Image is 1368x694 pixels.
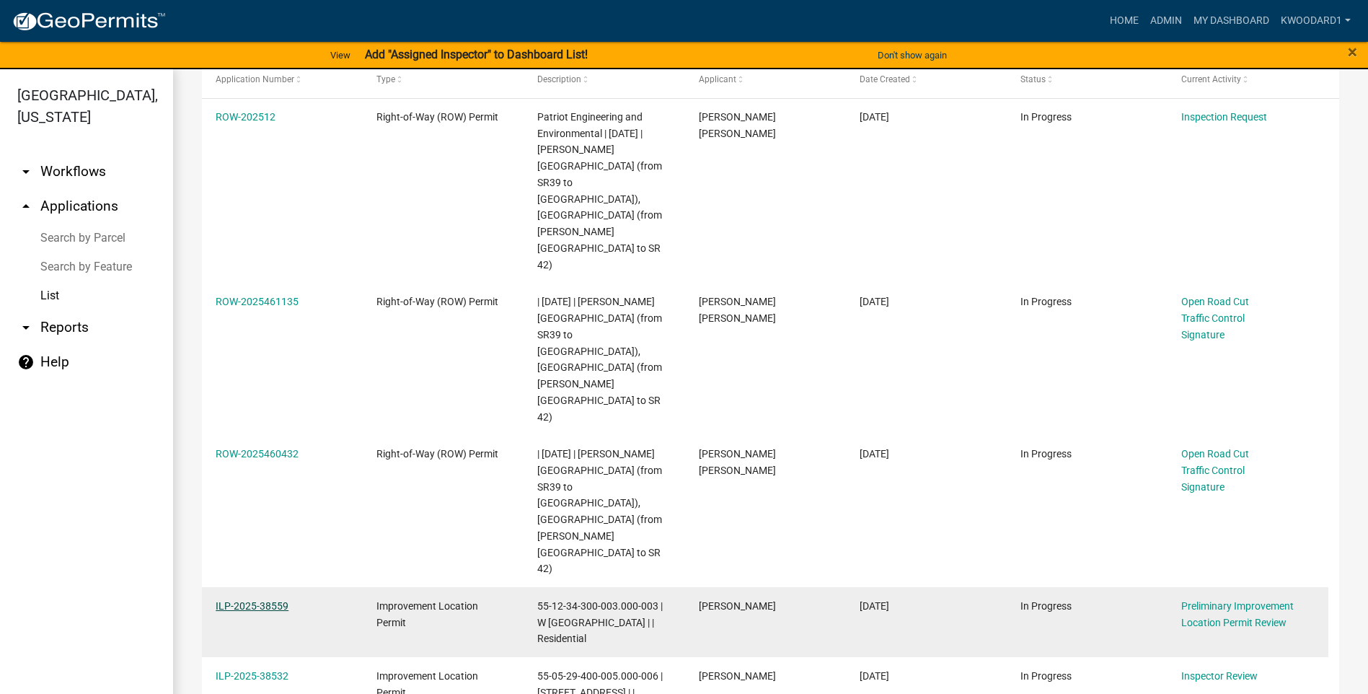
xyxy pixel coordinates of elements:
datatable-header-cell: Description [524,63,684,97]
span: In Progress [1020,448,1072,460]
span: Date Created [860,74,910,84]
span: Logan Jeffrey Young [699,111,776,139]
a: kwoodard1 [1275,7,1356,35]
i: arrow_drop_up [17,198,35,215]
a: Traffic Control [1181,465,1245,476]
span: 55-12-34-300-003.000-003 | W BRYANTS CREEK RD | | Residential [537,600,663,645]
span: Right-of-Way (ROW) Permit [376,296,498,307]
datatable-header-cell: Date Created [846,63,1007,97]
a: ROW-2025460432 [216,448,299,460]
a: Signature [1181,329,1224,341]
span: Description [537,74,581,84]
datatable-header-cell: Applicant [684,63,845,97]
span: Current Activity [1181,74,1241,84]
span: Applicant [699,74,736,84]
span: × [1348,42,1357,62]
span: In Progress [1020,670,1072,682]
span: Mary Jayne Sproles [699,670,776,682]
a: ILP-2025-38559 [216,600,288,612]
span: 07/30/2025 [860,600,889,612]
a: Inspection Request [1181,111,1267,123]
a: Home [1104,7,1144,35]
a: Signature [1181,481,1224,493]
a: Admin [1144,7,1188,35]
datatable-header-cell: Status [1007,63,1168,97]
datatable-header-cell: Current Activity [1168,63,1328,97]
a: My Dashboard [1188,7,1275,35]
span: Type [376,74,395,84]
span: | 08/12/2025 | Keller Hill Road (from SR39 to N Antioch Road), N Antioch Road (from Keller Hill R... [537,448,662,574]
a: Traffic Control [1181,312,1245,324]
span: Logan Jeffrey Young [699,448,776,476]
datatable-header-cell: Application Number [202,63,363,97]
i: arrow_drop_down [17,163,35,180]
a: Preliminary Improvement Location Permit Review [1181,600,1294,628]
span: In Progress [1020,600,1072,612]
span: Improvement Location Permit [376,600,478,628]
span: 07/28/2025 [860,670,889,682]
span: 08/08/2025 [860,296,889,307]
span: Logan Jeffrey Young [699,296,776,324]
a: Inspector Review [1181,670,1258,682]
a: Open Road Cut [1181,448,1249,460]
i: help [17,353,35,371]
span: 08/12/2025 [860,111,889,123]
a: ILP-2025-38532 [216,670,288,682]
a: View [325,43,356,67]
i: arrow_drop_down [17,319,35,336]
button: Close [1348,43,1357,61]
a: Open Road Cut [1181,296,1249,307]
span: Right-of-Way (ROW) Permit [376,111,498,123]
span: 08/07/2025 [860,448,889,460]
span: Michael N Young [699,600,776,612]
span: In Progress [1020,111,1072,123]
span: Right-of-Way (ROW) Permit [376,448,498,460]
a: ROW-2025461135 [216,296,299,307]
span: Status [1020,74,1046,84]
span: Patriot Engineering and Environmental | 08/21/2025 | Keller Hill Road (from SR39 to N Antioch Roa... [537,111,662,271]
span: Application Number [216,74,294,84]
button: Don't show again [872,43,953,67]
span: In Progress [1020,296,1072,307]
strong: Add "Assigned Inspector" to Dashboard List! [365,48,588,61]
span: | 08/18/2025 | Keller Hill Road (from SR39 to N Antioch Road), N Antioch Road (from Keller Hill R... [537,296,662,422]
datatable-header-cell: Type [363,63,524,97]
a: ROW-202512 [216,111,275,123]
